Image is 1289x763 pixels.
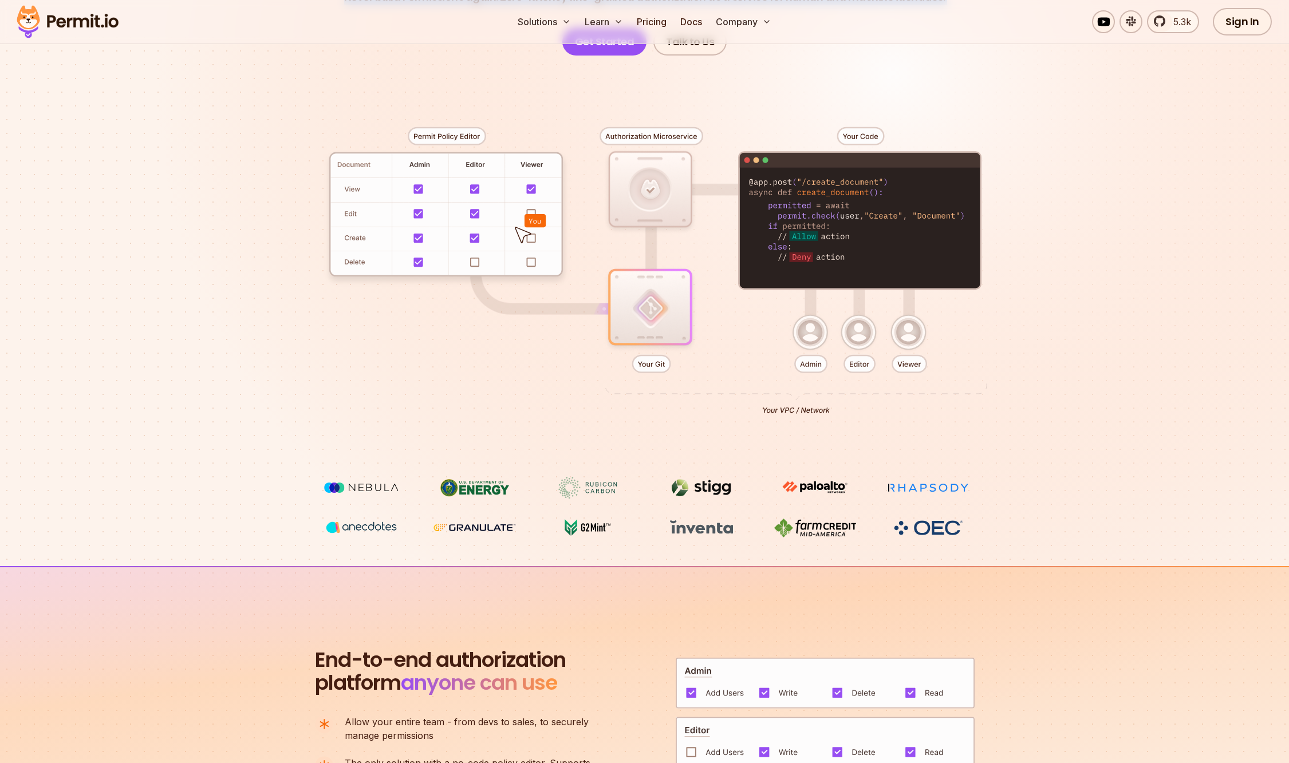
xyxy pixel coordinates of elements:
button: Company [711,10,776,33]
img: inventa [659,517,744,537]
a: Docs [676,10,707,33]
img: Nebula [318,477,404,499]
img: OEC [892,519,965,537]
p: manage permissions [345,715,589,742]
a: Sign In [1213,8,1272,35]
img: Granulate [432,517,518,539]
img: Rubicon [545,477,631,499]
img: Rhapsody Health [885,477,971,499]
span: End-to-end authorization [315,649,566,671]
span: Allow your entire team - from devs to sales, to securely [345,715,589,729]
a: Pricing [632,10,671,33]
img: US department of energy [432,477,518,499]
button: Learn [580,10,628,33]
img: Stigg [659,477,744,499]
img: Permit logo [11,2,124,41]
h2: platform [315,649,566,694]
img: G2mint [545,517,631,539]
img: Farm Credit [772,517,858,539]
span: anyone can use [401,668,557,697]
img: vega [318,517,404,538]
span: 5.3k [1166,15,1191,29]
a: 5.3k [1147,10,1199,33]
img: paloalto [772,477,858,497]
button: Solutions [513,10,575,33]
